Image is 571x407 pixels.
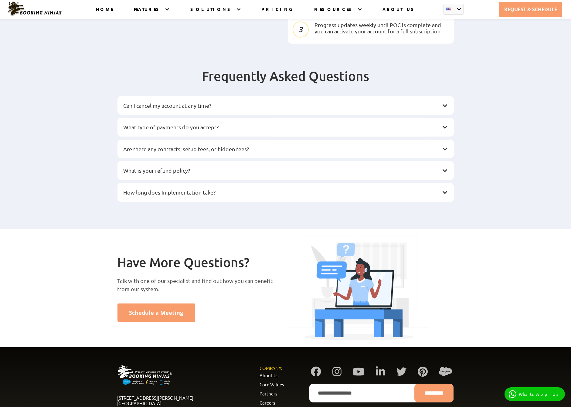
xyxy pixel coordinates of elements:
[288,235,430,340] img: Support
[260,400,275,405] a: Careers
[260,365,304,371] div: Company:
[314,6,354,19] a: RESOURCES
[124,167,442,174] h3: What is your refund policy?
[260,382,284,387] a: Core Values
[117,365,172,385] img: Booking Ninjas Logo
[124,102,442,109] h3: Can I cancel my account at any time?
[117,254,283,276] h2: Have More Questions?
[134,6,161,19] a: FEATURES
[260,391,277,396] a: Partners
[124,189,442,196] h3: How long does Implementation take?
[505,387,565,401] a: WhatsApp Us
[117,68,454,96] h2: Frequently Asked Questions
[260,372,279,378] a: About Us
[519,392,561,397] p: WhatsApp Us
[261,6,293,19] a: PRICING
[190,6,233,19] a: SOLUTIONS
[124,146,442,152] h3: Are there any contracts, setup fees, or hidden fees?
[7,1,62,16] img: Booking Ninjas Logo
[383,6,416,19] a: ABOUT US
[117,304,195,322] a: Schedule a Meeting
[96,6,113,19] a: HOME
[499,2,562,17] a: REQUEST & SCHEDULE
[315,22,449,35] p: Progress updates weekly until POC is complete and you can activate your account for a full subscr...
[117,276,283,297] p: Talk with one of our specialist and find out how you can benefit from our system.
[124,124,442,131] h3: What type of payments do you accept?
